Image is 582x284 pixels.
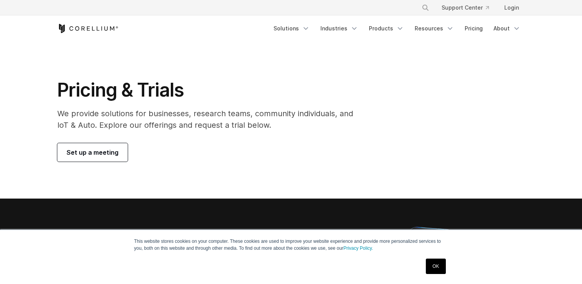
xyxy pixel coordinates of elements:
a: Login [498,1,525,15]
p: This website stores cookies on your computer. These cookies are used to improve your website expe... [134,238,448,252]
a: Industries [316,22,363,35]
a: Corellium Home [57,24,118,33]
span: Set up a meeting [67,148,118,157]
a: OK [426,259,445,274]
a: About [489,22,525,35]
a: Products [364,22,409,35]
div: Navigation Menu [269,22,525,35]
a: Privacy Policy. [344,246,373,251]
div: Navigation Menu [412,1,525,15]
a: Resources [410,22,459,35]
a: Solutions [269,22,314,35]
p: We provide solutions for businesses, research teams, community individuals, and IoT & Auto. Explo... [57,108,364,131]
a: Support Center [435,1,495,15]
button: Search [419,1,432,15]
h1: Pricing & Trials [57,79,364,102]
a: Pricing [460,22,487,35]
a: Set up a meeting [57,143,128,162]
